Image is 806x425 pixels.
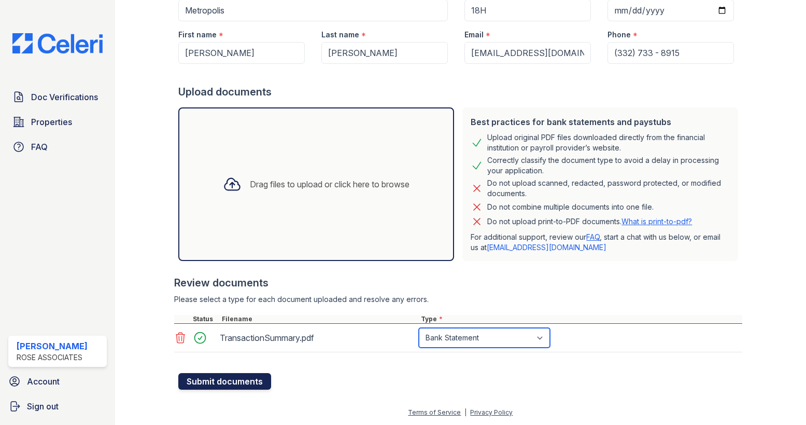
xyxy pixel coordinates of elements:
[4,371,111,392] a: Account
[178,373,271,390] button: Submit documents
[487,201,654,213] div: Do not combine multiple documents into one file.
[250,178,409,190] div: Drag files to upload or click here to browse
[27,400,59,413] span: Sign out
[607,30,631,40] label: Phone
[17,340,88,352] div: [PERSON_NAME]
[8,112,107,132] a: Properties
[487,132,730,153] div: Upload original PDF files downloaded directly from the financial institution or payroll provider’...
[174,294,742,305] div: Please select a type for each document uploaded and resolve any errors.
[487,216,692,227] p: Do not upload print-to-PDF documents.
[621,217,692,226] a: What is print-to-pdf?
[321,30,359,40] label: Last name
[408,408,461,416] a: Terms of Service
[487,178,730,199] div: Do not upload scanned, redacted, password protected, or modified documents.
[464,30,484,40] label: Email
[17,352,88,363] div: Rose Associates
[8,87,107,107] a: Doc Verifications
[31,91,98,103] span: Doc Verifications
[4,33,111,53] img: CE_Logo_Blue-a8612792a0a2168367f1c8372b55b34899dd931a85d93a1a3d3e32e68fde9ad4.png
[487,243,606,252] a: [EMAIL_ADDRESS][DOMAIN_NAME]
[487,155,730,176] div: Correctly classify the document type to avoid a delay in processing your application.
[31,116,72,128] span: Properties
[191,315,220,323] div: Status
[4,396,111,417] a: Sign out
[27,375,60,388] span: Account
[174,276,742,290] div: Review documents
[178,30,217,40] label: First name
[471,232,730,253] p: For additional support, review our , start a chat with us below, or email us at
[586,232,600,241] a: FAQ
[31,141,48,153] span: FAQ
[470,408,513,416] a: Privacy Policy
[419,315,742,323] div: Type
[8,136,107,157] a: FAQ
[471,116,730,128] div: Best practices for bank statements and paystubs
[464,408,466,416] div: |
[220,330,415,346] div: TransactionSummary.pdf
[220,315,419,323] div: Filename
[178,85,742,99] div: Upload documents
